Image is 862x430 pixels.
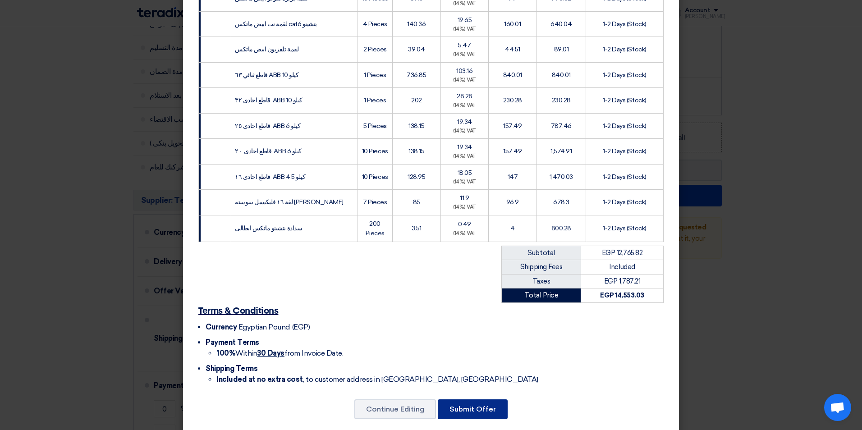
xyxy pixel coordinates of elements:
span: 147 [508,173,518,181]
span: 19.65 [458,16,472,24]
u: Terms & Conditions [198,306,278,316]
button: Submit Offer [438,399,508,419]
span: 138.15 [408,147,424,155]
span: 640.04 [550,20,572,28]
td: Taxes [502,274,581,288]
span: Payment Terms [206,338,259,347]
span: لقمة نت ابيض ماتكس cat6 بتشينو [235,20,317,28]
span: سدادة بتشينو ماتكس ايطالى [235,224,302,232]
span: 800.28 [551,224,571,232]
span: 1-2 Days (Stock) [603,71,646,79]
span: 1-2 Days (Stock) [603,20,646,28]
div: (14%) VAT [445,178,485,186]
div: (14%) VAT [445,128,485,135]
div: (14%) VAT [445,51,485,59]
span: قاطع احادى ٢٠ ABB 6 كيلو [235,147,302,155]
span: 3.51 [412,224,422,232]
li: , to customer address in [GEOGRAPHIC_DATA], [GEOGRAPHIC_DATA] [216,374,664,385]
span: 1-2 Days (Stock) [603,198,646,206]
span: Within from Invoice Date. [216,349,343,357]
span: 840.01 [503,71,522,79]
span: 5.47 [458,41,471,49]
span: 2 Pieces [363,46,387,53]
strong: Included at no extra cost [216,375,303,384]
span: Egyptian Pound (EGP) [238,323,310,331]
span: 840.01 [552,71,571,79]
div: (14%) VAT [445,153,485,160]
td: Shipping Fees [502,260,581,274]
span: 160.01 [504,20,521,28]
div: (14%) VAT [445,204,485,211]
span: 1-2 Days (Stock) [603,173,646,181]
span: 39.04 [408,46,425,53]
span: 1 Pieces [364,71,386,79]
span: 678.3 [553,198,569,206]
u: 30 Days [257,349,284,357]
span: Included [609,263,635,271]
span: 138.15 [408,122,424,130]
span: 10 Pieces [362,147,388,155]
span: 230.28 [503,96,522,104]
span: 1 Pieces [364,96,386,104]
td: Subtotal [502,246,581,260]
span: 1-2 Days (Stock) [603,122,646,130]
div: (14%) VAT [445,26,485,33]
span: قاطع احادى ١٦ ABB 4.5 كيلو [235,173,305,181]
strong: 100% [216,349,235,357]
span: 85 [413,198,420,206]
span: 28.28 [457,92,472,100]
span: 202 [411,96,422,104]
span: 44.51 [505,46,520,53]
td: Total Price [502,288,581,303]
span: 103.16 [456,67,472,75]
span: 1,574.91 [550,147,572,155]
span: 4 [510,224,515,232]
strong: EGP 14,553.03 [600,291,644,299]
span: 787.46 [551,122,572,130]
span: 4 Pieces [363,20,387,28]
span: 5 Pieces [363,122,387,130]
span: 1-2 Days (Stock) [603,96,646,104]
div: Open chat [824,394,851,421]
span: 7 Pieces [363,198,387,206]
span: 96.9 [506,198,519,206]
span: 736.85 [407,71,426,79]
span: 19.34 [457,118,472,126]
button: Continue Editing [354,399,436,419]
span: 140.36 [407,20,426,28]
span: 89.01 [554,46,569,53]
span: Currency [206,323,237,331]
span: 11.9 [460,194,469,202]
span: 1-2 Days (Stock) [603,147,646,155]
span: قاطع ثنائي ٦٣ ABB 10 كيلو [235,71,298,79]
span: 157.49 [503,147,522,155]
span: 230.28 [552,96,571,104]
span: 157.49 [503,122,522,130]
div: (14%) VAT [445,102,485,110]
span: 1-2 Days (Stock) [603,46,646,53]
span: 0.49 [458,220,471,228]
span: لقمة تلفزيون ابيض ماتكس [235,46,298,53]
span: Shipping Terms [206,364,257,373]
span: قاطع احادى ٣٢ ABB 10 كيلو [235,96,303,104]
span: 18.05 [458,169,472,177]
span: قاطع احادى ٢٥ ABB 6 كيلو [235,122,300,130]
td: EGP 12,765.82 [581,246,664,260]
span: 200 Pieces [366,220,385,237]
span: 1,470.03 [550,173,573,181]
span: 10 Pieces [362,173,388,181]
span: لفة ١٦ فليكسبل سوسته [PERSON_NAME] [235,198,344,206]
div: (14%) VAT [445,77,485,84]
span: 128.95 [408,173,425,181]
div: (14%) VAT [445,230,485,238]
span: EGP 1,787.21 [604,277,640,285]
span: 19.34 [457,143,472,151]
span: 1-2 Days (Stock) [603,224,646,232]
